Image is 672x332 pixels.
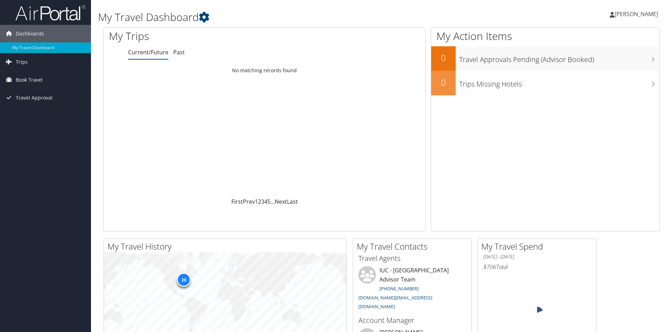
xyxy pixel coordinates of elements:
[358,316,466,325] h3: Account Manager
[615,10,658,18] span: [PERSON_NAME]
[98,10,476,25] h1: My Travel Dashboard
[107,240,346,252] h2: My Travel History
[16,71,43,89] span: Book Travel
[16,25,44,42] span: Dashboards
[358,294,432,310] a: [DOMAIN_NAME][EMAIL_ADDRESS][DOMAIN_NAME]
[243,198,255,205] a: Prev
[358,253,466,263] h3: Travel Agents
[109,29,286,43] h1: My Trips
[610,4,665,25] a: [PERSON_NAME]
[231,198,243,205] a: First
[431,46,659,71] a: 0Travel Approvals Pending (Advisor Booked)
[481,240,596,252] h2: My Travel Spend
[379,285,419,292] a: [PHONE_NUMBER]
[271,198,275,205] span: …
[431,52,456,64] h2: 0
[483,263,591,271] h6: Total
[431,29,659,43] h1: My Action Items
[483,253,591,260] h6: [DATE] - [DATE]
[104,64,425,77] td: No matching records found
[357,240,471,252] h2: My Travel Contacts
[258,198,261,205] a: 2
[173,48,185,56] a: Past
[16,53,28,71] span: Trips
[287,198,298,205] a: Last
[177,272,191,286] div: 20
[16,89,52,107] span: Travel Approval
[459,76,659,89] h3: Trips Missing Hotels
[431,71,659,95] a: 0Trips Missing Hotels
[267,198,271,205] a: 5
[275,198,287,205] a: Next
[431,76,456,88] h2: 0
[355,266,470,313] li: IUC - [GEOGRAPHIC_DATA] Advisor Team
[255,198,258,205] a: 1
[264,198,267,205] a: 4
[459,51,659,65] h3: Travel Approvals Pending (Advisor Booked)
[261,198,264,205] a: 3
[483,263,496,271] span: $706
[15,5,85,21] img: airportal-logo.png
[128,48,168,56] a: Current/Future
